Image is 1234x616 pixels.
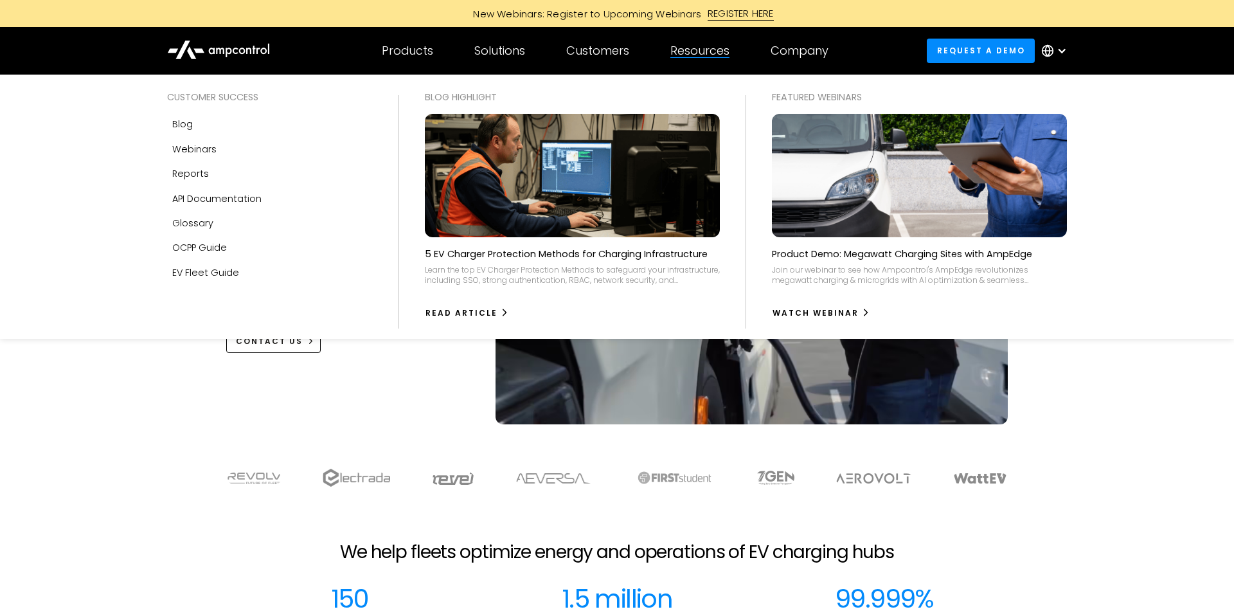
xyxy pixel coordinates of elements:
[836,473,912,484] img: Aerovolt Logo
[460,7,708,21] div: New Webinars: Register to Upcoming Webinars
[172,142,217,156] div: Webinars
[562,583,672,614] div: 1.5 million
[172,216,213,230] div: Glossary
[167,260,373,285] a: EV Fleet Guide
[772,303,870,323] a: watch webinar
[425,265,720,285] div: Learn the top EV Charger Protection Methods to safeguard your infrastructure, including SSO, stro...
[167,161,373,186] a: Reports
[425,90,720,104] div: Blog Highlight
[425,307,497,319] div: Read Article
[226,329,321,353] a: CONTACT US
[172,117,193,131] div: Blog
[670,44,729,58] div: Resources
[331,583,368,614] div: 150
[771,44,828,58] div: Company
[167,90,373,104] div: Customer success
[566,44,629,58] div: Customers
[172,192,262,206] div: API Documentation
[167,137,373,161] a: Webinars
[425,248,708,260] p: 5 EV Charger Protection Methods for Charging Infrastructure
[172,167,209,181] div: Reports
[167,235,373,260] a: OCPP Guide
[474,44,525,58] div: Solutions
[167,112,373,136] a: Blog
[328,6,906,21] a: New Webinars: Register to Upcoming WebinarsREGISTER HERE
[340,541,894,563] h2: We help fleets optimize energy and operations of EV charging hubs
[172,240,227,255] div: OCPP Guide
[323,469,390,487] img: electrada logo
[708,6,774,21] div: REGISTER HERE
[773,307,859,319] div: watch webinar
[772,90,1067,104] div: Featured webinars
[772,248,1032,260] p: Product Demo: Megawatt Charging Sites with AmpEdge
[167,211,373,235] a: Glossary
[382,44,433,58] div: Products
[425,303,509,323] a: Read Article
[772,265,1067,285] div: Join our webinar to see how Ampcontrol's AmpEdge revolutionizes megawatt charging & microgrids wi...
[953,473,1007,484] img: WattEV logo
[172,266,239,280] div: EV Fleet Guide
[236,336,303,347] div: CONTACT US
[835,583,934,614] div: 99.999%
[167,186,373,211] a: API Documentation
[927,39,1035,62] a: Request a demo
